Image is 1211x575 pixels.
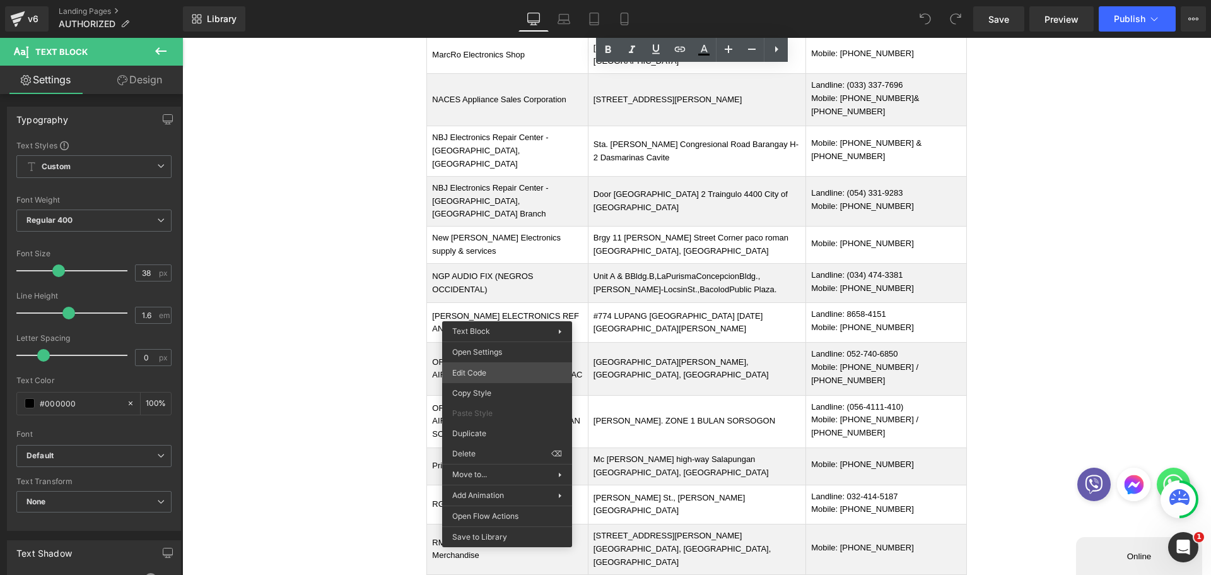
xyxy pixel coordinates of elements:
[245,487,406,536] td: RMKT Electronics and General Merchandise
[629,9,778,23] p: Mobile: [PHONE_NUMBER]
[207,13,237,25] span: Library
[629,420,778,434] p: Mobile: [PHONE_NUMBER]
[40,396,120,410] input: Color
[94,66,185,94] a: Design
[1029,6,1094,32] a: Preview
[406,487,623,536] td: [STREET_ADDRESS][PERSON_NAME] [GEOGRAPHIC_DATA], [GEOGRAPHIC_DATA], [GEOGRAPHIC_DATA]
[26,215,73,225] b: Regular 400
[25,11,41,27] div: v6
[42,162,71,172] b: Custom
[1114,14,1145,24] span: Publish
[629,453,778,479] p: Landline: 032-414-5187 Mobile: [PHONE_NUMBER]
[16,334,172,343] div: Letter Spacing
[245,447,406,487] td: RG APPLIANCE CARE
[518,6,549,32] a: Desktop
[1181,6,1206,32] button: More
[943,6,968,32] button: Redo
[245,357,406,410] td: ORLANES REFRIGERATION & AIRCONDITIONING SERVICES-BULAN SORSOGON
[452,367,562,379] span: Edit Code
[16,196,172,205] div: Font Weight
[452,347,562,358] span: Open Settings
[406,35,623,88] td: [STREET_ADDRESS][PERSON_NAME]
[16,249,172,258] div: Font Size
[406,225,623,265] td: Unit A & BBldg.B,LaPurismaConcepcionBldg.,[PERSON_NAME]-LocsinSt.,BacolodPublic Plaza.
[16,140,172,150] div: Text Styles
[245,88,406,138] td: NBJ Electronics Repair Center - [GEOGRAPHIC_DATA], [GEOGRAPHIC_DATA]
[629,231,778,258] p: Landline: (034) 474-3381 Mobile: [PHONE_NUMBER]
[245,138,406,188] td: NBJ Electronics Repair Center - [GEOGRAPHIC_DATA], [GEOGRAPHIC_DATA] Branch
[549,6,579,32] a: Laptop
[245,189,406,226] td: New [PERSON_NAME] Electronics supply & services
[26,497,46,506] b: None
[16,376,172,385] div: Text Color
[629,199,778,213] p: Mobile: [PHONE_NUMBER]
[452,448,551,459] span: Delete
[452,490,558,501] span: Add Animation
[551,448,562,459] span: ⌫
[406,305,623,357] td: [GEOGRAPHIC_DATA][PERSON_NAME], [GEOGRAPHIC_DATA], [GEOGRAPHIC_DATA]
[245,410,406,448] td: Prinsipe Enterprises Videoke Sales
[406,447,623,487] td: [PERSON_NAME] St., [PERSON_NAME][GEOGRAPHIC_DATA]
[913,6,938,32] button: Undo
[16,292,172,300] div: Line Height
[159,269,170,277] span: px
[629,99,778,126] p: Mobile: [PHONE_NUMBER] & [PHONE_NUMBER]
[35,47,88,57] span: Text Block
[159,311,170,319] span: em
[629,149,778,175] p: Landline: (054) 331-9283 Mobile: [PHONE_NUMBER]
[406,410,623,448] td: Mc [PERSON_NAME] high-way Salapungan [GEOGRAPHIC_DATA], [GEOGRAPHIC_DATA]
[59,19,115,29] span: AUTHORIZED
[894,497,1022,537] iframe: chat widget
[629,504,778,517] p: Mobile: [PHONE_NUMBER]
[26,451,54,461] i: Default
[452,326,490,336] span: Text Block
[245,35,406,88] td: NACES Appliance Sales Corporation
[406,138,623,188] td: Door [GEOGRAPHIC_DATA] 2 Traingulo 4400 City of [GEOGRAPHIC_DATA]
[406,88,623,138] td: Sta. [PERSON_NAME] Congresional Road Barangay H-2 Dasmarinas Cavite
[452,511,562,522] span: Open Flow Actions
[245,265,406,305] td: [PERSON_NAME] ELECTRONICS REF AND AIRCON SERVICES
[1168,532,1198,562] iframe: Intercom live chat
[406,357,623,410] td: [PERSON_NAME]. ZONE 1 BULAN SORSOGON
[16,430,172,439] div: Font
[452,469,558,480] span: Move to...
[16,541,72,559] div: Text Shadow
[245,225,406,265] td: NGP AUDIO FIX (NEGROS OCCIDENTAL)
[245,305,406,357] td: ORLANES REFRIGERATION & AIRCONDITIONING SERVICES - VIRAC
[1044,13,1079,26] span: Preview
[1099,6,1176,32] button: Publish
[5,6,49,32] a: v6
[629,270,778,297] p: Landline: 8658-4151 Mobile: [PHONE_NUMBER]
[141,393,171,415] div: %
[629,310,778,349] p: Landline: 052-740-6850 Mobile: [PHONE_NUMBER] / [PHONE_NUMBER]
[406,265,623,305] td: #774 LUPANG [GEOGRAPHIC_DATA] [DATE][GEOGRAPHIC_DATA][PERSON_NAME]
[452,408,562,419] span: Paste Style
[629,41,778,80] p: Landline: (033) 337-7696 Mobile: [PHONE_NUMBER]&[PHONE_NUMBER]
[579,6,609,32] a: Tablet
[59,6,183,16] a: Landing Pages
[629,363,778,402] p: Landline: (056-4111-410) Mobile: [PHONE_NUMBER] / [PHONE_NUMBER]
[988,13,1009,26] span: Save
[16,477,172,486] div: Text Transform
[183,6,245,32] a: New Library
[16,107,68,125] div: Typography
[452,388,562,399] span: Copy Style
[159,353,170,362] span: px
[452,531,562,543] span: Save to Library
[1194,532,1204,542] span: 1
[406,189,623,226] td: Brgy 11 [PERSON_NAME] Street Corner paco roman [GEOGRAPHIC_DATA], [GEOGRAPHIC_DATA]
[452,428,562,439] span: Duplicate
[609,6,640,32] a: Mobile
